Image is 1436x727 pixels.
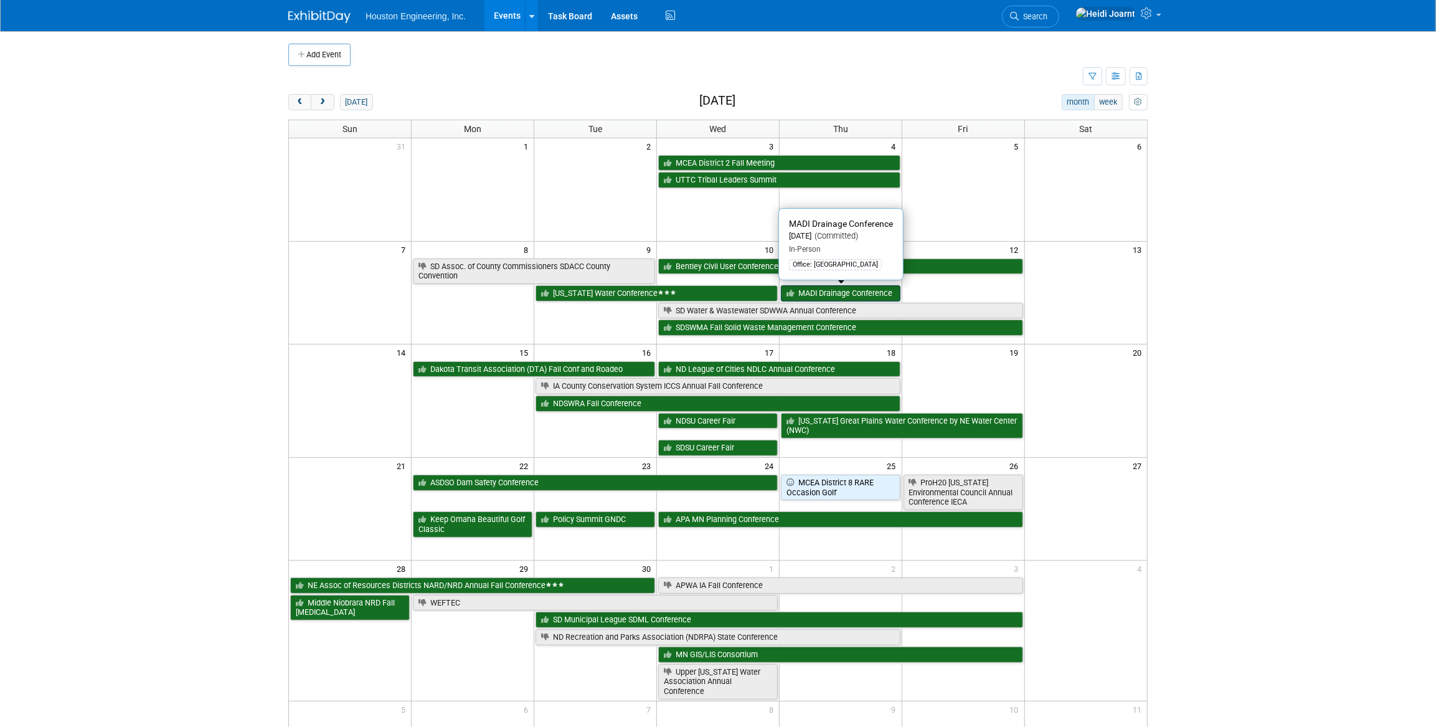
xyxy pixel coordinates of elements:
[763,458,779,473] span: 24
[658,361,900,378] a: ND League of Cities NDLC Annual Conference
[768,701,779,717] span: 8
[789,231,893,242] div: [DATE]
[781,285,900,302] a: MADI Drainage Conference
[641,561,656,576] span: 30
[658,303,1023,319] a: SD Water & Wastewater SDWWA Annual Conference
[288,94,311,110] button: prev
[645,242,656,257] span: 9
[395,561,411,576] span: 28
[464,124,481,134] span: Mon
[886,458,902,473] span: 25
[658,647,1023,663] a: MN GIS/LIS Consortium
[342,124,357,134] span: Sun
[1131,242,1147,257] span: 13
[1009,344,1024,360] span: 19
[413,511,532,537] a: Keep Omaha Beautiful Golf Classic
[886,344,902,360] span: 18
[645,701,656,717] span: 7
[536,378,900,394] a: IA County Conservation System ICCS Annual Fall Conference
[781,475,900,500] a: MCEA District 8 RARE Occasion Golf
[1002,6,1059,27] a: Search
[1019,12,1047,21] span: Search
[311,94,334,110] button: next
[1013,561,1024,576] span: 3
[1009,242,1024,257] span: 12
[658,577,1023,594] a: APWA IA Fall Conference
[413,361,655,378] a: Dakota Transit Association (DTA) Fall Conf and Roadeo
[522,138,534,154] span: 1
[811,231,858,240] span: (Committed)
[890,561,902,576] span: 2
[290,595,410,620] a: Middle Niobrara NRD Fall [MEDICAL_DATA]
[890,701,902,717] span: 9
[658,320,1023,336] a: SDSWMA Fall Solid Waste Management Conference
[288,11,351,23] img: ExhibitDay
[536,612,1023,628] a: SD Municipal League SDML Conference
[1136,561,1147,576] span: 4
[536,629,900,645] a: ND Recreation and Parks Association (NDRPA) State Conference
[1131,701,1147,717] span: 11
[522,242,534,257] span: 8
[641,458,656,473] span: 23
[536,511,655,528] a: Policy Summit GNDC
[1131,458,1147,473] span: 27
[658,664,778,700] a: Upper [US_STATE] Water Association Annual Conference
[340,94,373,110] button: [DATE]
[1094,94,1123,110] button: week
[958,124,968,134] span: Fri
[518,344,534,360] span: 15
[395,138,411,154] span: 31
[518,561,534,576] span: 29
[781,413,1023,439] a: [US_STATE] Great Plains Water Conference by NE Water Center (NWC)
[1134,98,1142,107] i: Personalize Calendar
[1009,458,1024,473] span: 26
[1131,344,1147,360] span: 20
[395,458,411,473] span: 21
[641,344,656,360] span: 16
[413,475,778,491] a: ASDSO Dam Safety Conference
[768,561,779,576] span: 1
[518,458,534,473] span: 22
[522,701,534,717] span: 6
[400,242,411,257] span: 7
[1075,7,1136,21] img: Heidi Joarnt
[1009,701,1024,717] span: 10
[658,172,900,188] a: UTTC Tribal Leaders Summit
[789,259,882,270] div: Office: [GEOGRAPHIC_DATA]
[904,475,1023,510] a: ProH20 [US_STATE] Environmental Council Annual Conference IECA
[413,595,778,611] a: WEFTEC
[789,245,821,254] span: In-Person
[890,138,902,154] span: 4
[400,701,411,717] span: 5
[536,285,778,302] a: [US_STATE] Water Conference
[658,259,1023,275] a: Bentley Civil User Conference
[658,440,778,456] a: SDSU Career Fair
[288,44,351,66] button: Add Event
[1136,138,1147,154] span: 6
[709,124,726,134] span: Wed
[366,11,466,21] span: Houston Engineering, Inc.
[413,259,655,284] a: SD Assoc. of County Commissioners SDACC County Convention
[536,396,900,412] a: NDSWRA Fall Conference
[789,219,893,229] span: MADI Drainage Conference
[763,242,779,257] span: 10
[763,344,779,360] span: 17
[699,94,735,108] h2: [DATE]
[658,511,1023,528] a: APA MN Planning Conference
[1079,124,1092,134] span: Sat
[290,577,655,594] a: NE Assoc of Resources Districts NARD/NRD Annual Fall Conference
[1013,138,1024,154] span: 5
[645,138,656,154] span: 2
[658,155,900,171] a: MCEA District 2 Fall Meeting
[658,413,778,429] a: NDSU Career Fair
[1129,94,1148,110] button: myCustomButton
[768,138,779,154] span: 3
[1062,94,1095,110] button: month
[395,344,411,360] span: 14
[833,124,848,134] span: Thu
[588,124,602,134] span: Tue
